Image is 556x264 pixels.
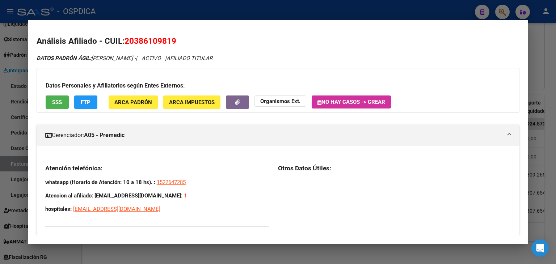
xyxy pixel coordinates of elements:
span: AFILIADO TITULAR [167,55,212,61]
h3: Atención telefónica: [45,164,269,172]
span: ARCA Padrón [114,99,152,106]
button: ARCA Padrón [109,95,158,109]
a: 1 [184,192,187,199]
button: No hay casos -> Crear [312,95,391,108]
div: Open Intercom Messenger [531,239,549,257]
span: ARCA Impuestos [169,99,215,106]
strong: Organismos Ext. [260,98,300,105]
button: ARCA Impuestos [163,95,220,109]
strong: A05 - Premedic [84,131,125,140]
i: | ACTIVO | [37,55,212,61]
button: FTP [74,95,97,109]
strong: whatsapp (Horario de Atención: 10 a 18 hs). : [45,179,155,186]
mat-panel-title: Gerenciador: [45,131,502,140]
h2: Análisis Afiliado - CUIL: [37,35,519,47]
a: [EMAIL_ADDRESS][DOMAIN_NAME] [73,206,160,212]
strong: Atencion al afiliado: [EMAIL_ADDRESS][DOMAIN_NAME]: [45,192,182,199]
button: Organismos Ext. [254,95,306,107]
span: [PERSON_NAME] - [37,55,136,61]
h3: Otros Datos Útiles: [278,164,511,172]
mat-expansion-panel-header: Gerenciador:A05 - Premedic [37,124,519,146]
h3: Datos Personales y Afiliatorios según Entes Externos: [46,81,510,90]
span: SSS [52,99,62,106]
span: FTP [81,99,90,106]
strong: hospitales: [45,206,72,212]
strong: DATOS PADRÓN ÁGIL: [37,55,91,61]
span: No hay casos -> Crear [317,99,385,105]
a: 1522647285 [157,179,186,186]
span: 20386109819 [125,36,176,46]
button: SSS [46,95,69,109]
